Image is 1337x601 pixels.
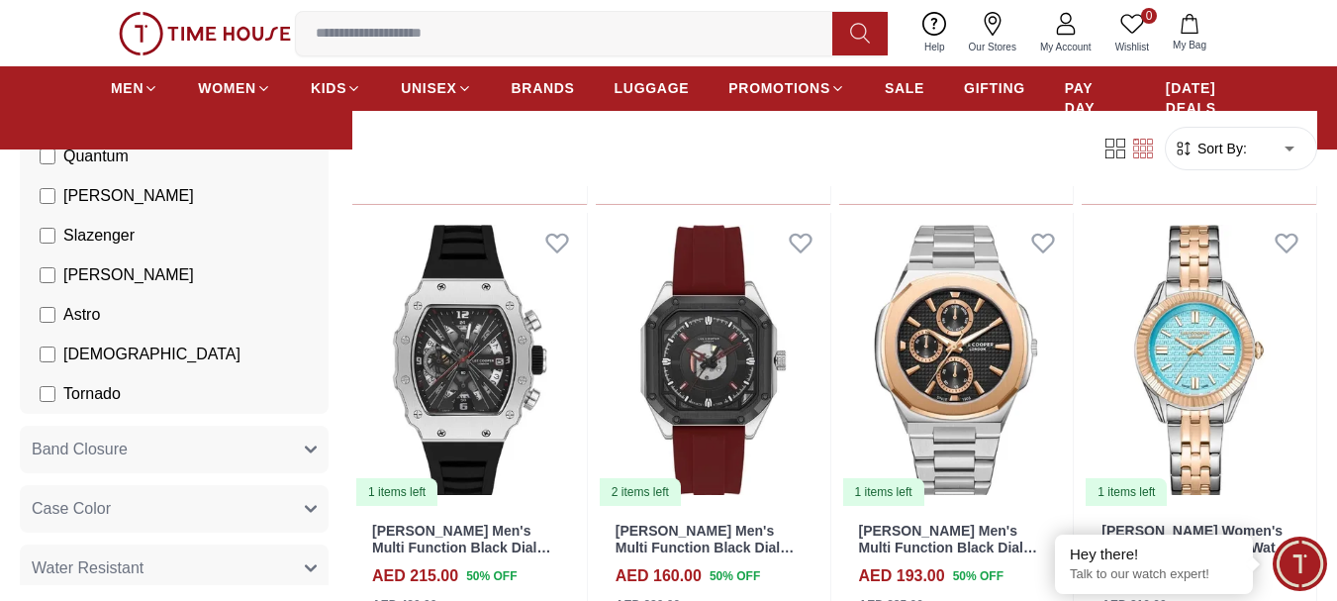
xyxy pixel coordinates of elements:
[710,567,760,585] span: 50 % OFF
[1166,70,1226,126] a: [DATE] DEALS
[859,564,945,588] h4: AED 193.00
[596,213,830,508] img: Lee Cooper Men's Multi Function Black Dial Watch - LC08061.388
[40,188,55,204] input: [PERSON_NAME]
[40,386,55,402] input: Tornado
[63,184,194,208] span: [PERSON_NAME]
[466,567,517,585] span: 50 % OFF
[1194,139,1247,158] span: Sort By:
[401,70,471,106] a: UNISEX
[916,40,953,54] span: Help
[843,478,924,506] div: 1 items left
[957,8,1028,58] a: Our Stores
[1161,10,1218,56] button: My Bag
[352,213,587,508] a: Lee Cooper Men's Multi Function Black Dial Watch - LC08062.3511 items left
[198,70,271,106] a: WOMEN
[311,70,361,106] a: KIDS
[616,564,702,588] h4: AED 160.00
[1082,213,1316,508] a: Lee Cooper Women's Analog Dark Blue Dial Watch - LC08038.5901 items left
[953,567,1003,585] span: 50 % OFF
[40,149,55,164] input: Quantum
[111,70,158,106] a: MEN
[1065,70,1126,146] a: PAY DAY SALE
[961,40,1024,54] span: Our Stores
[839,213,1074,508] a: Lee Cooper Men's Multi Function Black Dial Watch - LC08047.5501 items left
[1141,8,1157,24] span: 0
[20,545,329,592] button: Water Resistant
[1070,566,1238,583] p: Talk to our watch expert!
[356,478,437,506] div: 1 items left
[912,8,957,58] a: Help
[40,307,55,323] input: Astro
[32,556,143,580] span: Water Resistant
[1166,78,1226,118] span: [DATE] DEALS
[839,213,1074,508] img: Lee Cooper Men's Multi Function Black Dial Watch - LC08047.550
[512,78,575,98] span: BRANDS
[512,70,575,106] a: BRANDS
[111,78,143,98] span: MEN
[1070,545,1238,564] div: Hey there!
[119,12,291,55] img: ...
[1103,8,1161,58] a: 0Wishlist
[401,78,456,98] span: UNISEX
[1065,78,1126,138] span: PAY DAY SALE
[32,497,111,521] span: Case Color
[1273,537,1327,591] div: Chat Widget
[63,303,100,327] span: Astro
[1107,40,1157,54] span: Wishlist
[596,213,830,508] a: Lee Cooper Men's Multi Function Black Dial Watch - LC08061.3882 items left
[372,523,550,572] a: [PERSON_NAME] Men's Multi Function Black Dial Watch - LC08062.351
[885,70,924,106] a: SALE
[352,213,587,508] img: Lee Cooper Men's Multi Function Black Dial Watch - LC08062.351
[964,70,1025,106] a: GIFTING
[63,145,129,168] span: Quantum
[728,78,830,98] span: PROMOTIONS
[311,78,346,98] span: KIDS
[40,267,55,283] input: [PERSON_NAME]
[859,523,1037,572] a: [PERSON_NAME] Men's Multi Function Black Dial Watch - LC08047.550
[1032,40,1099,54] span: My Account
[1086,478,1167,506] div: 1 items left
[372,564,458,588] h4: AED 215.00
[616,523,794,572] a: [PERSON_NAME] Men's Multi Function Black Dial Watch - LC08061.388
[885,78,924,98] span: SALE
[63,343,240,366] span: [DEMOGRAPHIC_DATA]
[63,382,121,406] span: Tornado
[728,70,845,106] a: PROMOTIONS
[32,438,128,461] span: Band Closure
[600,478,681,506] div: 2 items left
[63,263,194,287] span: [PERSON_NAME]
[615,78,690,98] span: LUGGAGE
[1165,38,1214,52] span: My Bag
[63,224,135,248] span: Slazenger
[1101,523,1291,572] a: [PERSON_NAME] Women's Analog Dark Blue Dial Watch - LC08038.590
[20,485,329,533] button: Case Color
[964,78,1025,98] span: GIFTING
[1082,213,1316,508] img: Lee Cooper Women's Analog Dark Blue Dial Watch - LC08038.590
[198,78,256,98] span: WOMEN
[20,426,329,473] button: Band Closure
[615,70,690,106] a: LUGGAGE
[40,228,55,244] input: Slazenger
[1174,139,1247,158] button: Sort By:
[40,347,55,362] input: [DEMOGRAPHIC_DATA]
